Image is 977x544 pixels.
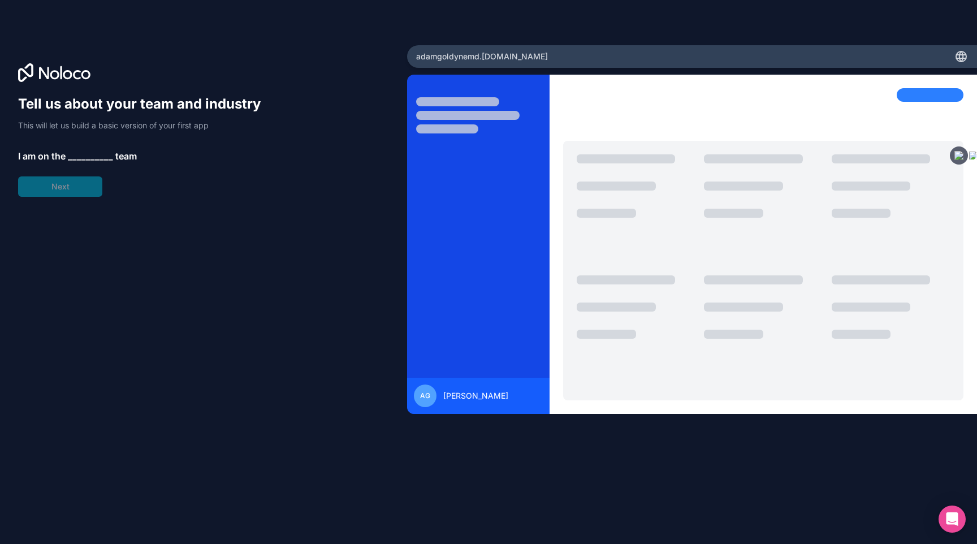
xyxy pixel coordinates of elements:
[939,506,966,533] div: Open Intercom Messenger
[420,391,430,400] span: AG
[18,149,66,163] span: I am on the
[443,390,508,401] span: [PERSON_NAME]
[18,95,271,113] h1: Tell us about your team and industry
[68,149,113,163] span: __________
[115,149,137,163] span: team
[416,51,548,62] span: adamgoldynemd .[DOMAIN_NAME]
[18,120,271,131] p: This will let us build a basic version of your first app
